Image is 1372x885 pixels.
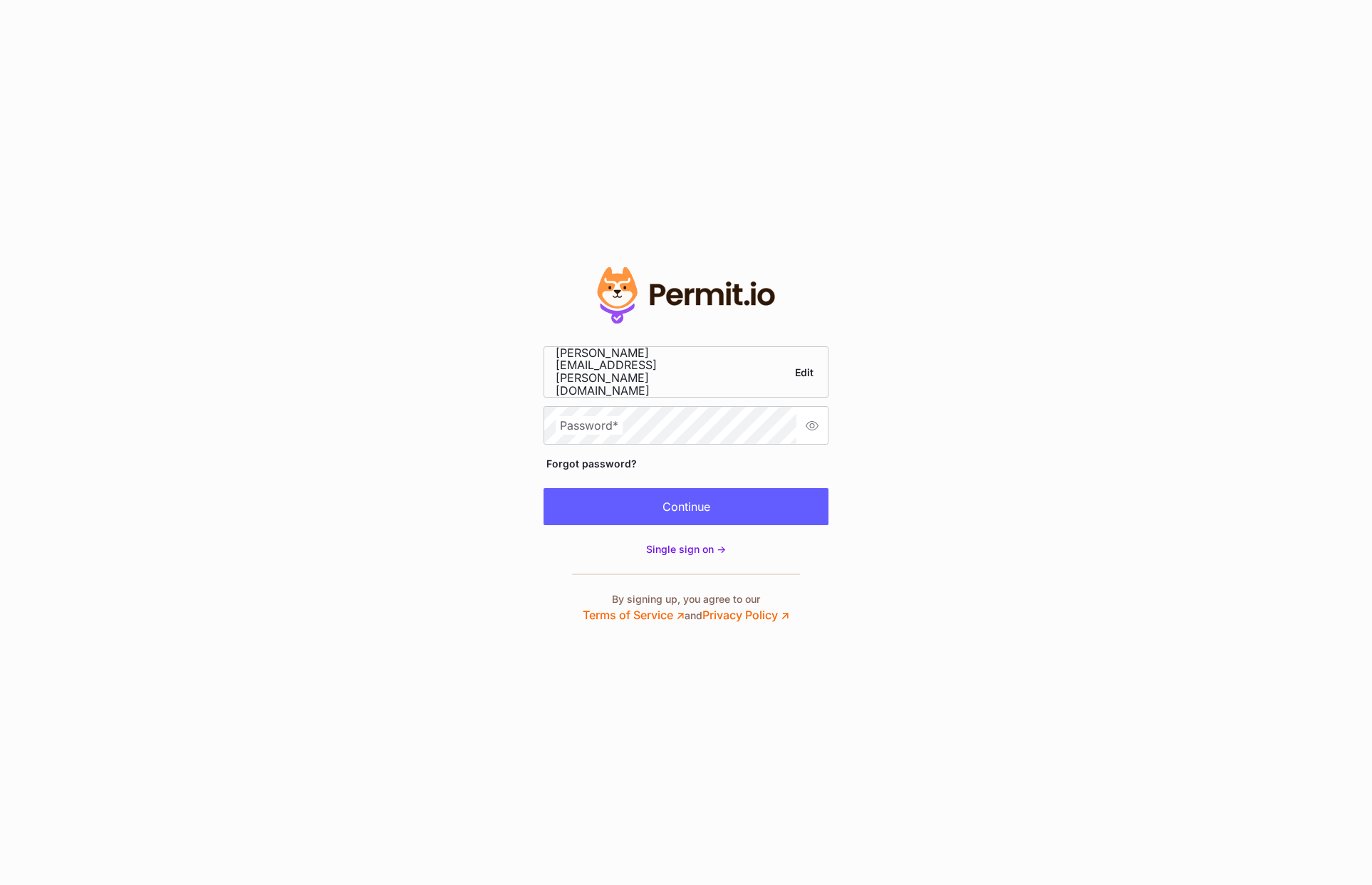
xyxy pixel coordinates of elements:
[646,542,726,557] a: Single sign on ->
[544,455,640,472] a: Forgot password?
[583,592,789,623] p: By signing up, you agree to our and
[792,362,816,383] a: Edit email address
[646,543,726,555] span: Single sign on ->
[702,608,789,622] a: Privacy Policy ↗
[544,488,828,525] button: Continue
[556,347,734,397] span: [PERSON_NAME][EMAIL_ADDRESS][PERSON_NAME][DOMAIN_NAME]
[583,608,685,622] a: Terms of Service ↗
